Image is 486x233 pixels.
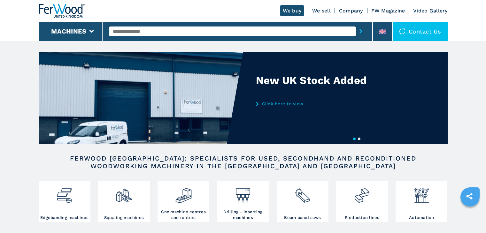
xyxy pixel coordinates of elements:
button: 2 [358,138,360,140]
img: squadratrici_2.png [115,182,132,204]
h3: Beam panel saws [284,215,321,221]
a: Drilling - inserting machines [217,181,269,222]
img: centro_di_lavoro_cnc_2.png [175,182,192,204]
a: Automation [396,181,447,222]
img: bordatrici_1.png [56,182,73,204]
a: Production lines [336,181,388,222]
div: Contact us [393,22,448,41]
a: Click here to view [256,101,381,106]
a: Company [339,8,363,14]
img: linee_di_produzione_2.png [353,182,370,204]
a: sharethis [461,188,477,204]
a: Beam panel saws [277,181,328,222]
img: foratrici_inseritrici_2.png [235,182,251,204]
h3: Squaring machines [104,215,144,221]
img: New UK Stock Added [39,52,243,144]
img: automazione.png [413,182,430,204]
h3: Automation [409,215,434,221]
h3: Cnc machine centres and routers [159,209,208,221]
button: Machines [51,27,86,35]
img: Ferwood [39,4,85,18]
h3: Edgebanding machines [40,215,89,221]
button: submit-button [356,24,366,39]
a: FW Magazine [371,8,405,14]
a: Edgebanding machines [39,181,90,222]
a: Cnc machine centres and routers [158,181,209,222]
img: sezionatrici_2.png [294,182,311,204]
button: 1 [353,138,356,140]
a: Squaring machines [98,181,150,222]
h3: Production lines [345,215,380,221]
img: Contact us [399,28,405,34]
h2: FERWOOD [GEOGRAPHIC_DATA]: SPECIALISTS FOR USED, SECONDHAND AND RECONDITIONED WOODWORKING MACHINE... [59,154,427,170]
a: Video Gallery [413,8,447,14]
a: We sell [312,8,331,14]
iframe: Chat [459,204,481,228]
h3: Drilling - inserting machines [219,209,267,221]
a: We buy [280,5,304,16]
